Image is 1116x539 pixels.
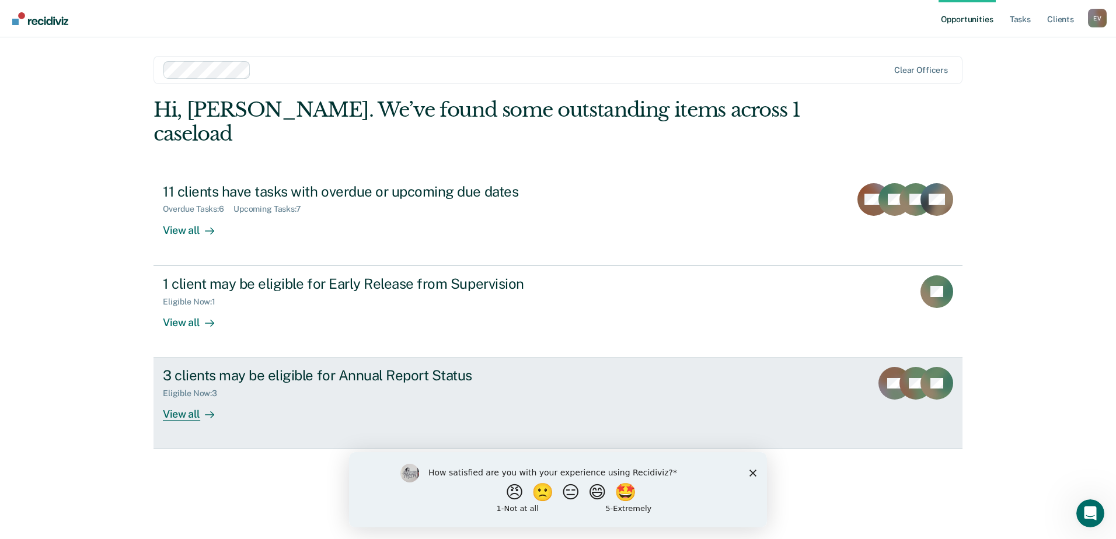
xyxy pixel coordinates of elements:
[163,297,225,307] div: Eligible Now : 1
[1076,499,1104,527] iframe: Intercom live chat
[163,204,233,214] div: Overdue Tasks : 6
[1088,9,1107,27] div: E V
[163,388,226,398] div: Eligible Now : 3
[894,65,948,75] div: Clear officers
[163,183,573,200] div: 11 clients have tasks with overdue or upcoming due dates
[163,214,228,237] div: View all
[154,98,801,146] div: Hi, [PERSON_NAME]. We’ve found some outstanding items across 1 caseload
[163,275,573,292] div: 1 client may be eligible for Early Release from Supervision
[163,306,228,329] div: View all
[349,452,767,527] iframe: Survey by Kim from Recidiviz
[233,204,311,214] div: Upcoming Tasks : 7
[1088,9,1107,27] button: Profile dropdown button
[163,367,573,384] div: 3 clients may be eligible for Annual Report Status
[12,12,68,25] img: Recidiviz
[154,265,962,358] a: 1 client may be eligible for Early Release from SupervisionEligible Now:1View all
[154,358,962,449] a: 3 clients may be eligible for Annual Report StatusEligible Now:3View all
[163,398,228,421] div: View all
[154,174,962,265] a: 11 clients have tasks with overdue or upcoming due datesOverdue Tasks:6Upcoming Tasks:7View all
